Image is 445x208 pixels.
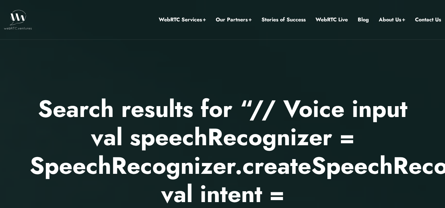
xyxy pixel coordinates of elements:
[4,10,32,30] img: WebRTC.ventures
[316,15,348,24] a: WebRTC Live
[262,15,306,24] a: Stories of Success
[159,15,206,24] a: WebRTC Services
[379,15,405,24] a: About Us
[415,15,441,24] a: Contact Us
[216,15,252,24] a: Our Partners
[358,15,369,24] a: Blog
